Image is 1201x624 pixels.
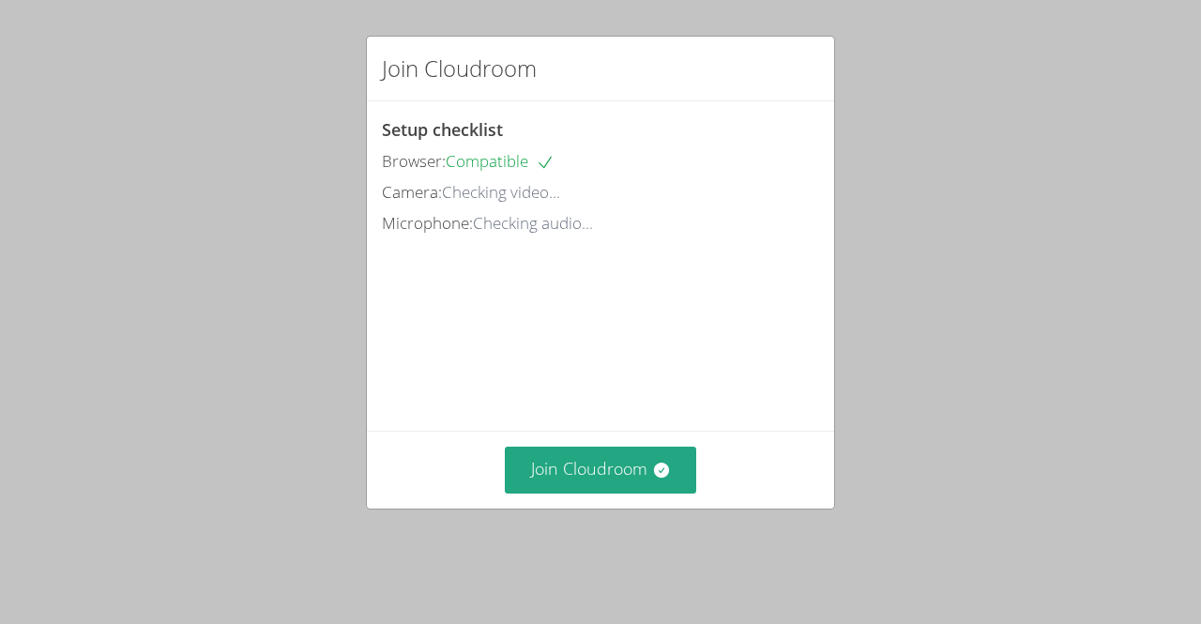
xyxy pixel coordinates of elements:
[505,447,697,493] button: Join Cloudroom
[382,150,446,172] span: Browser:
[382,181,442,203] span: Camera:
[442,181,560,203] span: Checking video...
[382,52,537,85] h2: Join Cloudroom
[446,150,555,172] span: Compatible
[382,212,473,234] span: Microphone:
[473,212,593,234] span: Checking audio...
[382,118,503,141] span: Setup checklist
